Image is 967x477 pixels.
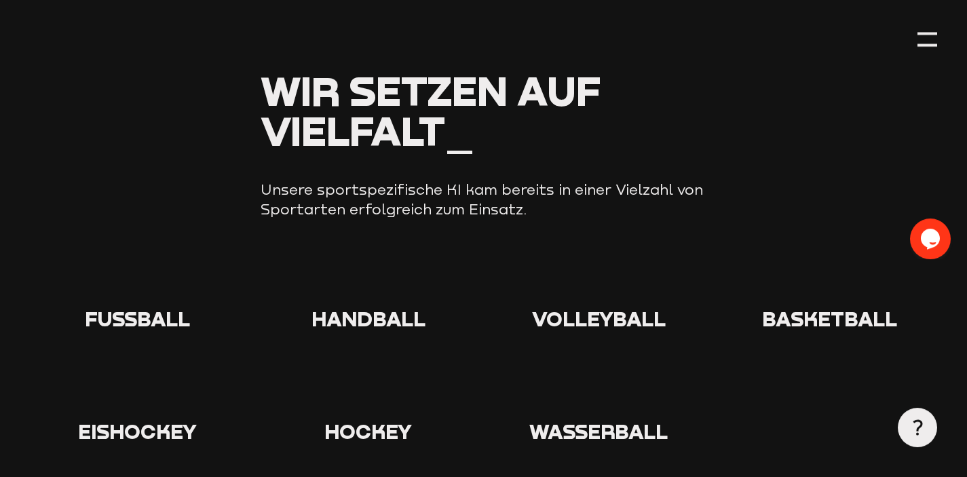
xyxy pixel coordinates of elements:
[261,66,601,115] span: Wir setzen auf
[910,218,953,259] iframe: chat widget
[762,307,897,331] span: Basketball
[78,419,197,444] span: Eishockey
[532,307,666,331] span: Volleyball
[529,419,668,444] span: Wasserball
[324,419,412,444] span: Hockey
[311,307,425,331] span: Handball
[85,307,190,331] span: Fußball
[261,106,474,155] span: Vielfalt_
[261,180,707,219] p: Unsere sportspezifische KI kam bereits in einer Vielzahl von Sportarten erfolgreich zum Einsatz.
